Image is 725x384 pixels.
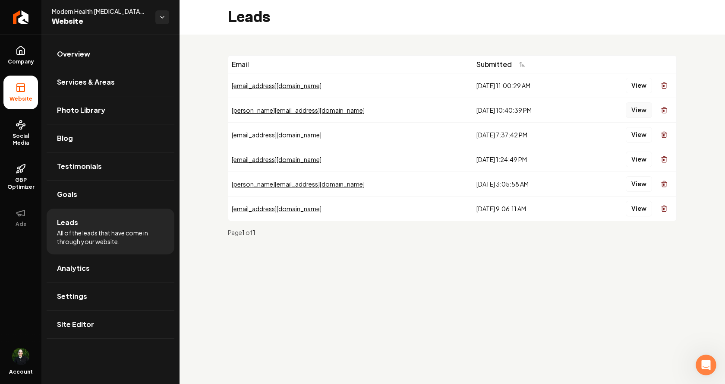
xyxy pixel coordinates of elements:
a: Testimonials [47,152,174,180]
div: [PERSON_NAME][EMAIL_ADDRESS][DOMAIN_NAME] [232,106,470,114]
div: [EMAIL_ADDRESS][DOMAIN_NAME] [232,204,470,213]
div: [PERSON_NAME][EMAIL_ADDRESS][DOMAIN_NAME] [232,180,470,188]
span: Company [4,58,38,65]
span: Site Editor [57,319,94,330]
img: Greg Cruz [12,348,29,365]
a: GBP Optimizer [3,157,38,197]
span: Photo Library [57,105,105,115]
div: [DATE] 7:37:42 PM [476,130,578,139]
span: Account [9,368,33,375]
strong: 1 [252,228,255,236]
a: Goals [47,181,174,208]
a: Site Editor [47,311,174,338]
div: [DATE] 9:06:11 AM [476,204,578,213]
span: Modern Health [MEDICAL_DATA]- [PERSON_NAME] D.C. [52,7,148,16]
div: Email [232,59,470,70]
a: Blog [47,124,174,152]
button: View [626,102,652,118]
div: [DATE] 10:40:39 PM [476,106,578,114]
a: Social Media [3,113,38,153]
button: Ads [3,201,38,235]
button: View [626,78,652,93]
span: Services & Areas [57,77,115,87]
div: [EMAIL_ADDRESS][DOMAIN_NAME] [232,81,470,90]
h2: Leads [228,9,270,26]
button: View [626,152,652,167]
a: Overview [47,40,174,68]
div: [EMAIL_ADDRESS][DOMAIN_NAME] [232,130,470,139]
span: Page [228,228,242,236]
span: All of the leads that have come in through your website. [57,228,164,246]
div: [DATE] 3:05:58 AM [476,180,578,188]
strong: 1 [242,228,246,236]
a: Analytics [47,254,174,282]
span: Testimonials [57,161,102,171]
img: Rebolt Logo [13,10,29,24]
a: Company [3,38,38,72]
span: Submitted [476,59,512,70]
span: Goals [57,189,77,200]
span: Website [52,16,148,28]
span: Leads [57,217,78,228]
span: GBP Optimizer [3,177,38,190]
button: Submitted [476,57,531,72]
span: Settings [57,291,87,301]
button: View [626,127,652,143]
span: Social Media [3,133,38,146]
a: Settings [47,282,174,310]
div: [EMAIL_ADDRESS][DOMAIN_NAME] [232,155,470,164]
span: Blog [57,133,73,143]
div: [DATE] 1:24:49 PM [476,155,578,164]
span: Website [6,95,36,102]
div: [DATE] 11:00:29 AM [476,81,578,90]
span: Ads [12,221,30,228]
a: Services & Areas [47,68,174,96]
span: Analytics [57,263,90,273]
span: Overview [57,49,90,59]
a: Photo Library [47,96,174,124]
button: View [626,201,652,216]
span: of [246,228,252,236]
button: Open user button [12,348,29,365]
button: View [626,176,652,192]
iframe: Intercom live chat [696,355,716,375]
